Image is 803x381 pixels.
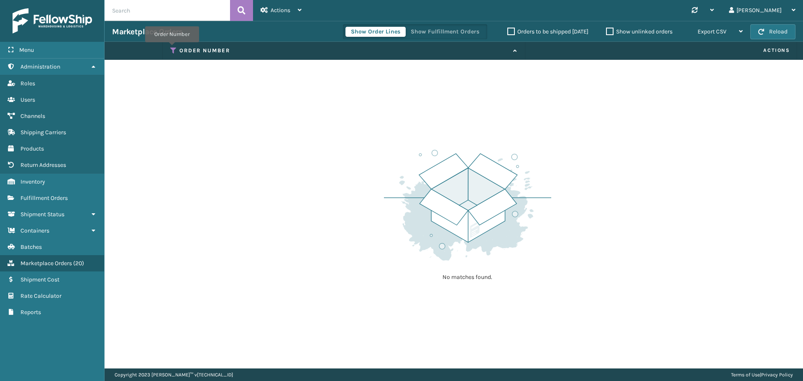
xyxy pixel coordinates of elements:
[20,243,42,251] span: Batches
[507,28,588,35] label: Orders to be shipped [DATE]
[528,43,795,57] span: Actions
[112,27,182,37] h3: Marketplace Orders
[750,24,795,39] button: Reload
[20,161,66,169] span: Return Addresses
[179,47,509,54] label: Order Number
[20,309,41,316] span: Reports
[20,178,45,185] span: Inventory
[20,145,44,152] span: Products
[20,129,66,136] span: Shipping Carriers
[20,113,45,120] span: Channels
[271,7,290,14] span: Actions
[606,28,673,35] label: Show unlinked orders
[345,27,406,37] button: Show Order Lines
[761,372,793,378] a: Privacy Policy
[698,28,726,35] span: Export CSV
[115,368,233,381] p: Copyright 2023 [PERSON_NAME]™ v [TECHNICAL_ID]
[20,80,35,87] span: Roles
[13,8,92,33] img: logo
[20,211,64,218] span: Shipment Status
[73,260,84,267] span: ( 20 )
[20,292,61,299] span: Rate Calculator
[19,46,34,54] span: Menu
[20,63,60,70] span: Administration
[20,227,49,234] span: Containers
[20,96,35,103] span: Users
[731,368,793,381] div: |
[731,372,760,378] a: Terms of Use
[20,194,68,202] span: Fulfillment Orders
[20,260,72,267] span: Marketplace Orders
[405,27,485,37] button: Show Fulfillment Orders
[20,276,59,283] span: Shipment Cost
